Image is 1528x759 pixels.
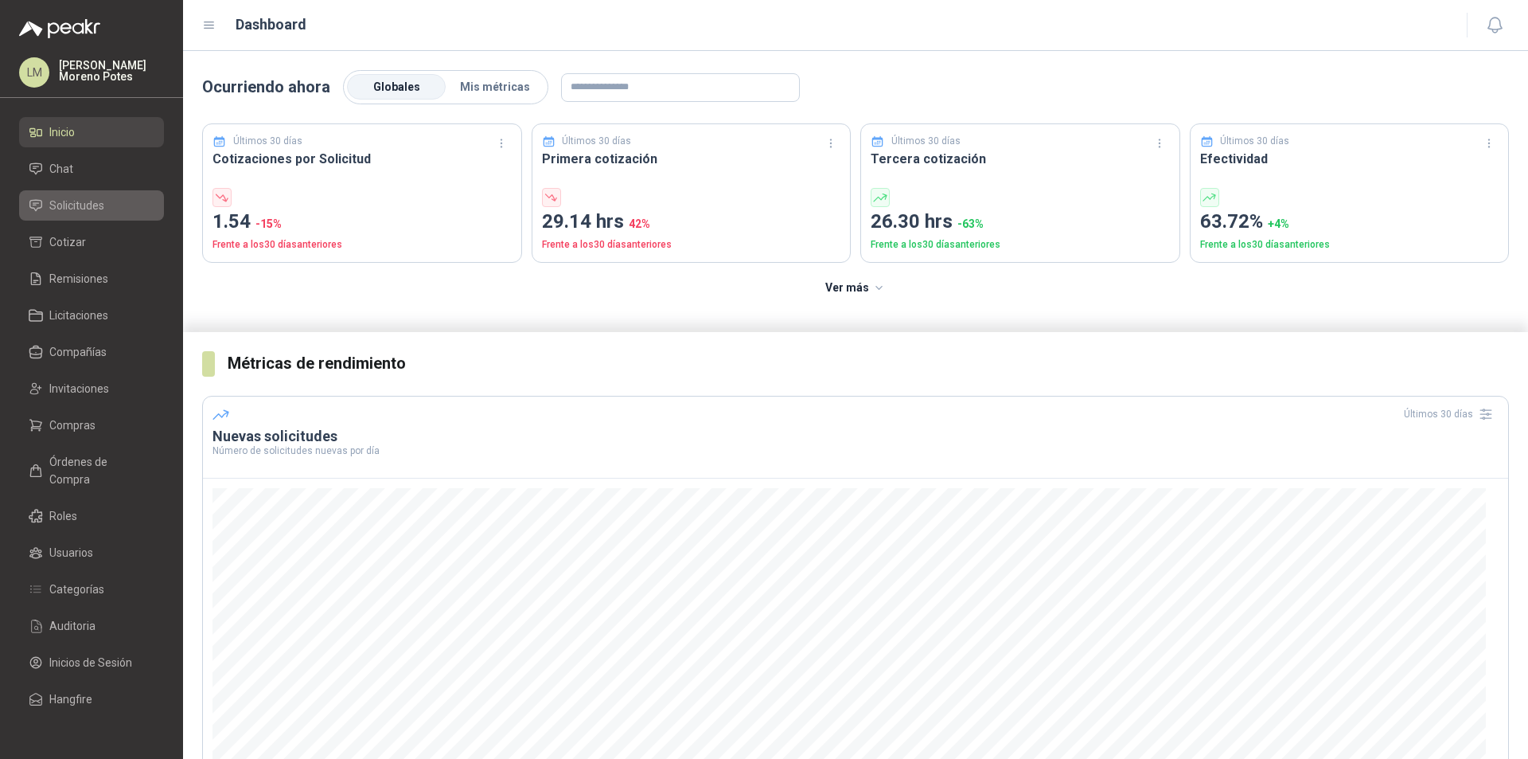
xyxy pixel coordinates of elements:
span: 42 % [629,217,650,230]
span: Categorías [49,581,104,598]
p: Últimos 30 días [891,134,961,149]
a: Roles [19,501,164,531]
span: Solicitudes [49,197,104,214]
h3: Cotizaciones por Solicitud [212,149,512,169]
a: Compañías [19,337,164,367]
p: 63.72% [1200,207,1499,237]
a: Hangfire [19,684,164,714]
p: Frente a los 30 días anteriores [1200,237,1499,252]
p: [PERSON_NAME] Moreno Potes [59,60,164,82]
div: Últimos 30 días [1404,401,1499,427]
p: 1.54 [212,207,512,237]
span: Órdenes de Compra [49,453,149,488]
a: Remisiones [19,264,164,294]
p: 26.30 hrs [871,207,1170,237]
p: Frente a los 30 días anteriores [871,237,1170,252]
span: Auditoria [49,617,95,635]
span: Hangfire [49,691,92,708]
a: Solicitudes [19,190,164,221]
span: Inicio [49,123,75,141]
span: Compañías [49,343,107,361]
span: Usuarios [49,544,93,561]
span: Chat [49,160,73,178]
span: Compras [49,417,95,434]
img: Logo peakr [19,19,100,38]
span: Mis métricas [460,80,530,93]
span: -63 % [957,217,984,230]
span: Invitaciones [49,380,109,397]
h3: Nuevas solicitudes [212,427,1499,446]
a: Invitaciones [19,374,164,404]
h1: Dashboard [236,14,306,36]
span: -15 % [255,217,282,230]
a: Categorías [19,574,164,604]
h3: Métricas de rendimiento [228,351,1509,376]
span: Roles [49,507,77,525]
p: Ocurriendo ahora [202,75,330,100]
h3: Efectividad [1200,149,1499,169]
p: Frente a los 30 días anteriores [212,237,512,252]
a: Inicio [19,117,164,147]
p: Últimos 30 días [562,134,631,149]
span: Inicios de Sesión [49,654,132,671]
a: Chat [19,154,164,184]
a: Compras [19,410,164,440]
p: Últimos 30 días [1220,134,1289,149]
span: Cotizar [49,233,86,251]
span: Remisiones [49,270,108,288]
h3: Tercera cotización [871,149,1170,169]
span: Licitaciones [49,307,108,324]
p: Frente a los 30 días anteriores [542,237,841,252]
a: Auditoria [19,611,164,641]
div: LM [19,57,49,88]
p: Últimos 30 días [233,134,302,149]
a: Usuarios [19,538,164,568]
a: Cotizar [19,227,164,257]
span: + 4 % [1268,217,1289,230]
a: Inicios de Sesión [19,647,164,678]
a: Órdenes de Compra [19,447,164,495]
span: Globales [373,80,420,93]
button: Ver más [817,272,895,304]
a: Licitaciones [19,300,164,331]
p: 29.14 hrs [542,207,841,237]
p: Número de solicitudes nuevas por día [212,446,1499,456]
h3: Primera cotización [542,149,841,169]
